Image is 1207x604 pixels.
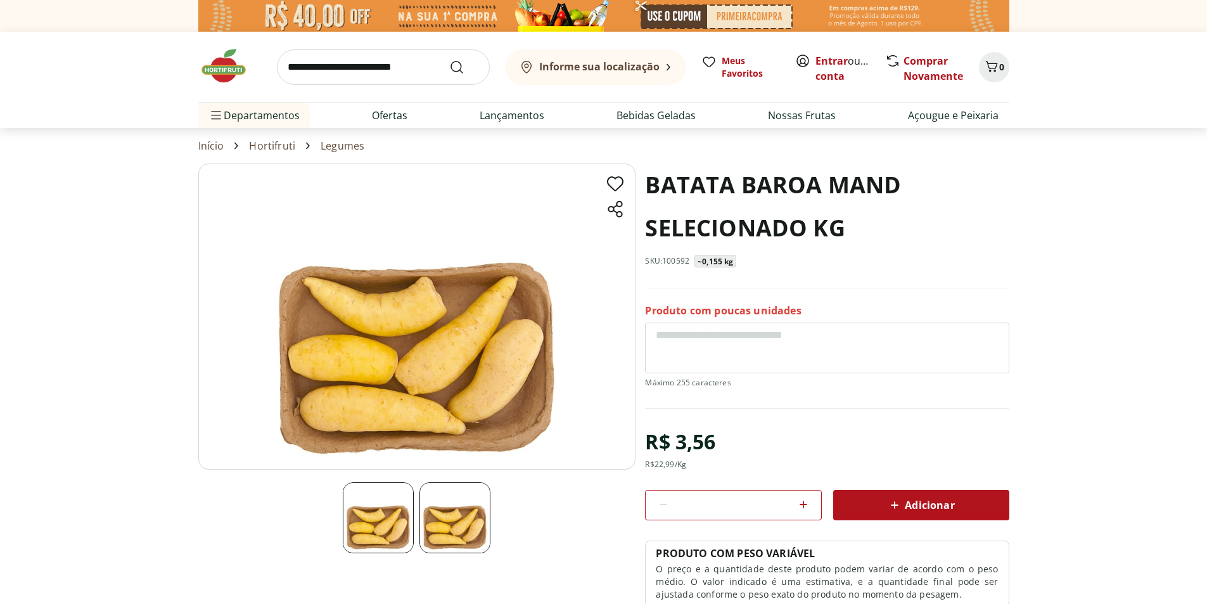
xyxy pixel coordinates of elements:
[343,482,414,553] img: Principal
[656,563,998,601] p: O preço e a quantidade deste produto podem variar de acordo com o peso médio. O valor indicado é ...
[833,490,1009,520] button: Adicionar
[645,164,1009,250] h1: BATATA BAROA MAND SELECIONADO KG
[645,256,689,266] p: SKU: 100592
[539,60,660,74] b: Informe sua localização
[419,482,490,553] img: Principal
[698,257,733,267] p: ~0,155 kg
[198,47,262,85] img: Hortifruti
[449,60,480,75] button: Submit Search
[722,55,780,80] span: Meus Favoritos
[198,140,224,151] a: Início
[979,52,1009,82] button: Carrinho
[198,164,635,470] img: Principal
[645,424,715,459] div: R$ 3,56
[768,108,836,123] a: Nossas Frutas
[908,108,999,123] a: Açougue e Peixaria
[321,140,364,151] a: Legumes
[480,108,544,123] a: Lançamentos
[887,498,954,513] span: Adicionar
[208,100,224,131] button: Menu
[656,546,815,560] p: PRODUTO COM PESO VARIÁVEL
[372,108,407,123] a: Ofertas
[815,53,872,84] span: ou
[701,55,780,80] a: Meus Favoritos
[815,54,885,83] a: Criar conta
[645,459,686,470] div: R$ 22,99 /Kg
[616,108,696,123] a: Bebidas Geladas
[904,54,963,83] a: Comprar Novamente
[815,54,848,68] a: Entrar
[999,61,1004,73] span: 0
[249,140,295,151] a: Hortifruti
[505,49,686,85] button: Informe sua localização
[645,304,801,318] p: Produto com poucas unidades
[277,49,490,85] input: search
[208,100,300,131] span: Departamentos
